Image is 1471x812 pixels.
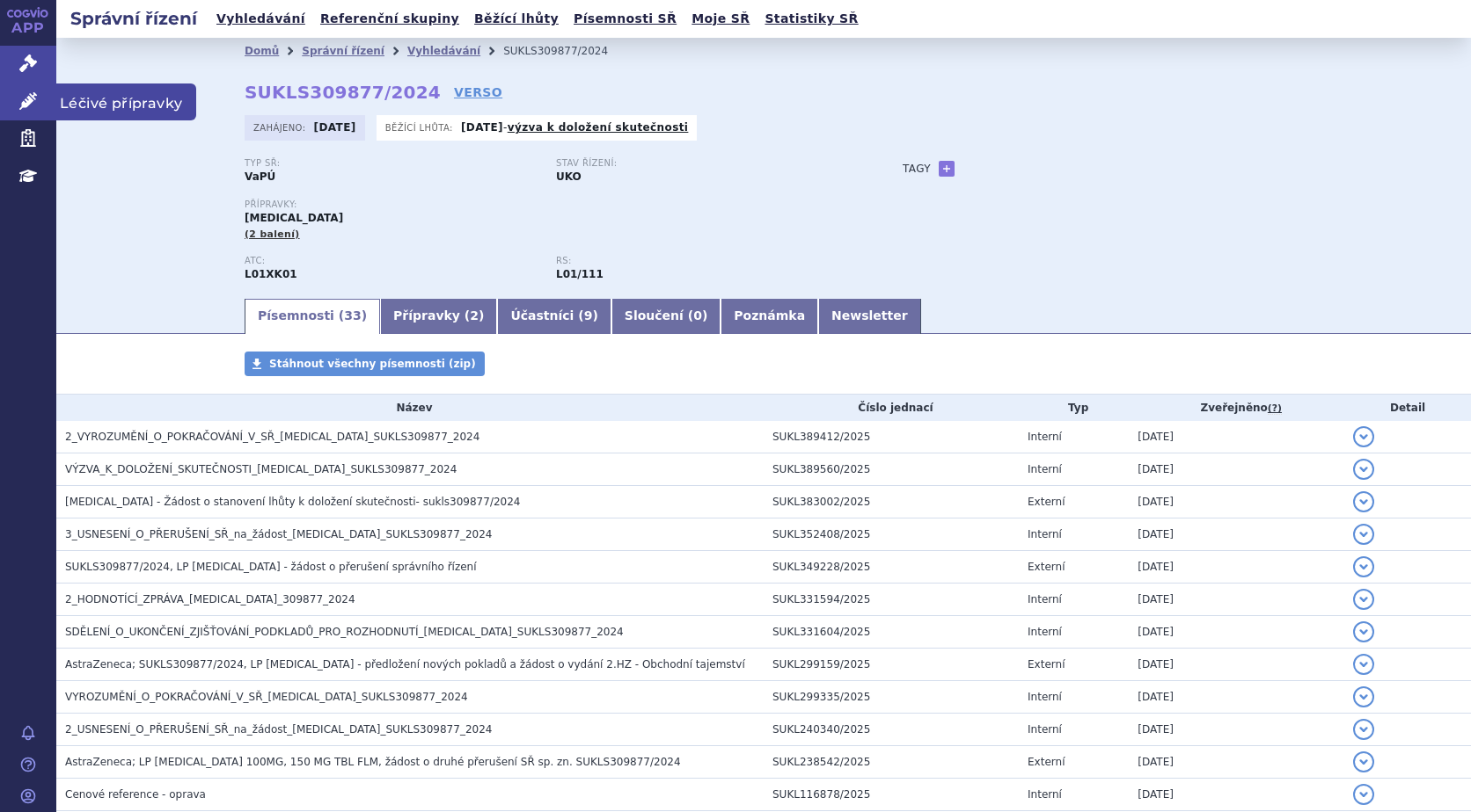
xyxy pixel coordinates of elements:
[1028,658,1065,671] span: Externí
[469,7,564,31] a: Běžící lhůty
[1028,431,1062,443] span: Interní
[245,352,485,376] a: Stáhnout všechny písemnosti (zip)
[1129,649,1344,681] td: [DATE]
[556,256,850,266] p: RS:
[65,691,468,703] span: VYROZUMĚNÍ_O_POKRAČOVÁNÍ_V_SŘ_LYNPARZA_SUKLS309877_2024
[245,170,275,183] strong: VaPÚ
[65,756,681,768] span: AstraZeneca; LP LYNPARZA 100MG, 150 MG TBL FLM, žádost o druhé přerušení SŘ sp. zn. SUKLS309877/2024
[65,723,492,736] span: 2_USNESENÍ_O_PŘERUŠENÍ_SŘ_na_žádost_LYNPARZA_SUKLS309877_2024
[65,658,745,671] span: AstraZeneca; SUKLS309877/2024, LP LYNPARZA - předložení nových pokladů a žádost o vydání 2.HZ - O...
[407,45,480,57] a: Vyhledávání
[764,395,1019,421] th: Číslo jednací
[1353,459,1374,480] button: detail
[1129,584,1344,616] td: [DATE]
[1129,421,1344,453] td: [DATE]
[65,788,206,801] span: Cenové reference - oprava
[461,120,688,134] p: -
[508,121,689,134] a: výzva k doložení skutečnosti
[764,714,1019,746] td: SUKL240340/2025
[1028,788,1062,801] span: Interní
[315,7,465,31] a: Referenční skupiny
[764,584,1019,616] td: SUKL331594/2025
[1353,686,1374,707] button: detail
[1268,402,1282,415] abbr: (?)
[56,395,764,421] th: Název
[269,358,476,370] span: Stáhnout všechny písemnosti (zip)
[556,268,604,280] strong: olaparib tbl.
[1028,756,1065,768] span: Externí
[65,593,355,605] span: 2_HODNOTÍCÍ_ZPRÁVA_LYNPARZA_309877_2024
[1129,616,1344,649] td: [DATE]
[764,746,1019,779] td: SUKL238542/2025
[380,299,497,334] a: Přípravky (2)
[65,431,479,443] span: 2_VYROZUMĚNÍ_O_POKRAČOVÁNÍ_V_SŘ_LYNPARZA_SUKLS309877_2024
[1129,779,1344,811] td: [DATE]
[497,299,611,334] a: Účastníci (9)
[556,170,582,183] strong: UKO
[454,83,502,101] a: VERSO
[1028,723,1062,736] span: Interní
[1353,784,1374,805] button: detail
[65,496,520,508] span: LYNPARZA - Žádost o stanovení lhůty k doložení skutečnosti- sukls309877/2024
[1353,589,1374,610] button: detail
[253,120,309,134] span: Zahájeno:
[584,308,593,323] span: 9
[1129,518,1344,551] td: [DATE]
[568,7,682,31] a: Písemnosti SŘ
[1353,621,1374,642] button: detail
[1353,654,1374,675] button: detail
[245,212,343,224] span: [MEDICAL_DATA]
[1353,556,1374,577] button: detail
[1129,486,1344,518] td: [DATE]
[1129,746,1344,779] td: [DATE]
[1028,626,1062,638] span: Interní
[611,299,721,334] a: Sloučení (0)
[503,38,631,64] li: SUKLS309877/2024
[1028,463,1062,475] span: Interní
[764,421,1019,453] td: SUKL389412/2025
[1353,491,1374,512] button: detail
[65,626,624,638] span: SDĚLENÍ_O_UKONČENÍ_ZJIŠŤOVÁNÍ_PODKLADŮ_PRO_ROZHODNUTÍ_LYNPARZA_SUKLS309877_2024
[245,299,380,334] a: Písemnosti (33)
[721,299,818,334] a: Poznámka
[302,45,384,57] a: Správní řízení
[344,308,361,323] span: 33
[556,158,850,169] p: Stav řízení:
[693,308,702,323] span: 0
[764,779,1019,811] td: SUKL116878/2025
[1129,551,1344,584] td: [DATE]
[1028,496,1065,508] span: Externí
[245,268,297,280] strong: OLAPARIB
[1353,426,1374,447] button: detail
[461,121,503,134] strong: [DATE]
[764,649,1019,681] td: SUKL299159/2025
[245,45,279,57] a: Domů
[818,299,921,334] a: Newsletter
[764,681,1019,714] td: SUKL299335/2025
[245,82,441,103] strong: SUKLS309877/2024
[1129,395,1344,421] th: Zveřejněno
[1129,681,1344,714] td: [DATE]
[56,83,196,120] span: Léčivé přípravky
[764,518,1019,551] td: SUKL352408/2025
[245,158,538,169] p: Typ SŘ:
[1028,691,1062,703] span: Interní
[385,120,457,134] span: Běžící lhůta:
[56,6,211,31] h2: Správní řízení
[65,561,477,573] span: SUKLS309877/2024, LP LYNPARZA - žádost o přerušení správního řízení
[245,228,300,240] span: (2 balení)
[764,616,1019,649] td: SUKL331604/2025
[211,7,311,31] a: Vyhledávání
[1028,528,1062,540] span: Interní
[686,7,755,31] a: Moje SŘ
[1353,751,1374,772] button: detail
[245,256,538,266] p: ATC:
[939,161,955,177] a: +
[314,121,356,134] strong: [DATE]
[1129,714,1344,746] td: [DATE]
[764,486,1019,518] td: SUKL383002/2025
[1353,719,1374,740] button: detail
[1028,593,1062,605] span: Interní
[1019,395,1129,421] th: Typ
[764,453,1019,486] td: SUKL389560/2025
